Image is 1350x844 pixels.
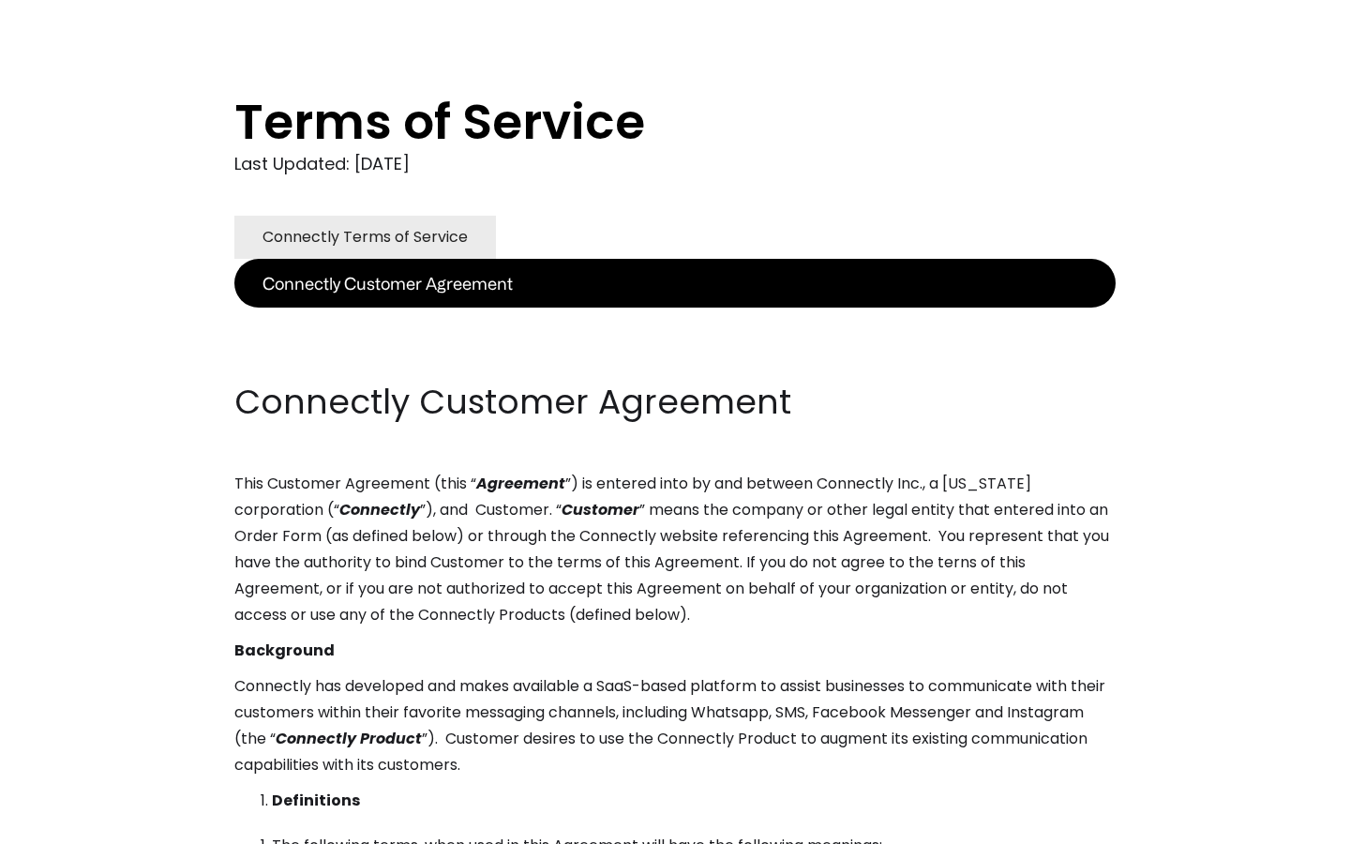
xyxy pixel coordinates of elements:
[234,673,1116,778] p: Connectly has developed and makes available a SaaS-based platform to assist businesses to communi...
[234,471,1116,628] p: This Customer Agreement (this “ ”) is entered into by and between Connectly Inc., a [US_STATE] co...
[234,640,335,661] strong: Background
[262,270,513,296] div: Connectly Customer Agreement
[272,790,360,811] strong: Definitions
[37,811,112,837] ul: Language list
[276,728,422,749] em: Connectly Product
[234,94,1041,150] h1: Terms of Service
[262,224,468,250] div: Connectly Terms of Service
[234,308,1116,334] p: ‍
[234,150,1116,178] div: Last Updated: [DATE]
[476,473,565,494] em: Agreement
[19,809,112,837] aside: Language selected: English
[234,379,1116,426] h2: Connectly Customer Agreement
[234,343,1116,369] p: ‍
[339,499,420,520] em: Connectly
[562,499,639,520] em: Customer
